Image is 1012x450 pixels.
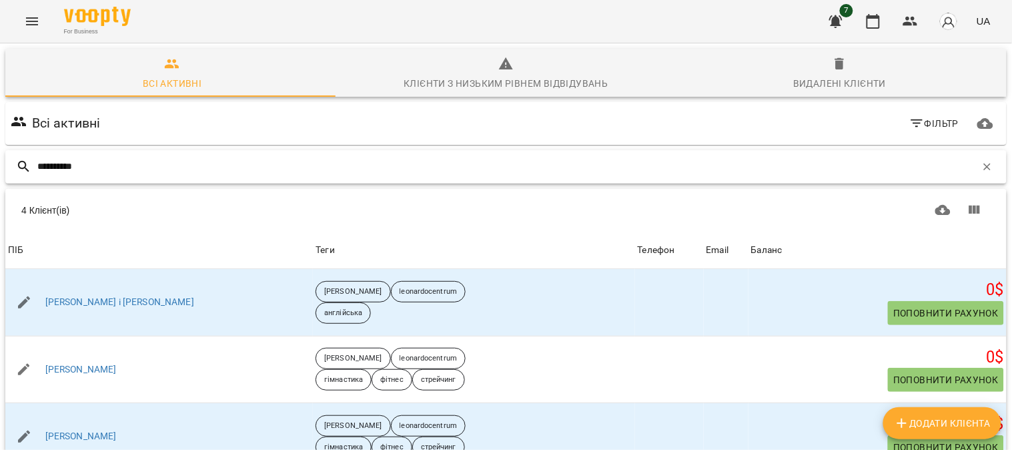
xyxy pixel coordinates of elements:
[888,301,1004,325] button: Поповнити рахунок
[751,414,1004,435] h5: 0 $
[638,242,675,258] div: Телефон
[751,280,1004,300] h5: 0 $
[751,347,1004,368] h5: 0 $
[909,116,959,132] span: Фільтр
[400,353,458,365] p: leonardocentrum
[143,75,201,91] div: Всі активні
[8,242,23,258] div: Sort
[316,242,632,258] div: Теги
[421,375,456,386] p: стрейчинг
[894,415,991,431] span: Додати клієнта
[316,302,371,324] div: англійська
[904,111,965,136] button: Фільтр
[45,296,194,309] a: [PERSON_NAME] і [PERSON_NAME]
[400,421,458,432] p: leonardocentrum
[706,242,729,258] div: Sort
[404,75,608,91] div: Клієнти з низьким рівнем відвідувань
[638,242,675,258] div: Sort
[21,204,498,217] div: 4 Клієнт(ів)
[16,5,48,37] button: Menu
[400,286,458,298] p: leonardocentrum
[8,242,23,258] div: ПІБ
[391,281,466,302] div: leonardocentrum
[888,368,1004,392] button: Поповнити рахунок
[751,242,1004,258] span: Баланс
[324,286,382,298] p: [PERSON_NAME]
[372,369,412,391] div: фітнес
[316,415,390,437] div: [PERSON_NAME]
[64,7,131,26] img: Voopty Logo
[64,27,131,36] span: For Business
[751,242,783,258] div: Sort
[324,421,382,432] p: [PERSON_NAME]
[324,375,363,386] p: гімнастика
[840,4,853,17] span: 7
[45,363,117,377] a: [PERSON_NAME]
[324,353,382,365] p: [PERSON_NAME]
[45,430,117,443] a: [PERSON_NAME]
[959,194,991,226] button: Показати колонки
[5,189,1007,232] div: Table Toolbar
[939,12,958,31] img: avatar_s.png
[927,194,959,226] button: Завантажити CSV
[391,348,466,369] div: leonardocentrum
[324,308,362,319] p: англійська
[793,75,886,91] div: Видалені клієнти
[751,242,783,258] div: Баланс
[893,305,999,321] span: Поповнити рахунок
[316,281,390,302] div: [PERSON_NAME]
[883,407,1001,439] button: Додати клієнта
[893,372,999,388] span: Поповнити рахунок
[638,242,701,258] span: Телефон
[977,14,991,28] span: UA
[316,369,372,391] div: гімнастика
[8,242,310,258] span: ПІБ
[316,348,390,369] div: [PERSON_NAME]
[706,242,746,258] span: Email
[32,113,101,134] h6: Всі активні
[391,415,466,437] div: leonardocentrum
[380,375,404,386] p: фітнес
[412,369,465,391] div: стрейчинг
[706,242,729,258] div: Email
[971,9,996,33] button: UA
